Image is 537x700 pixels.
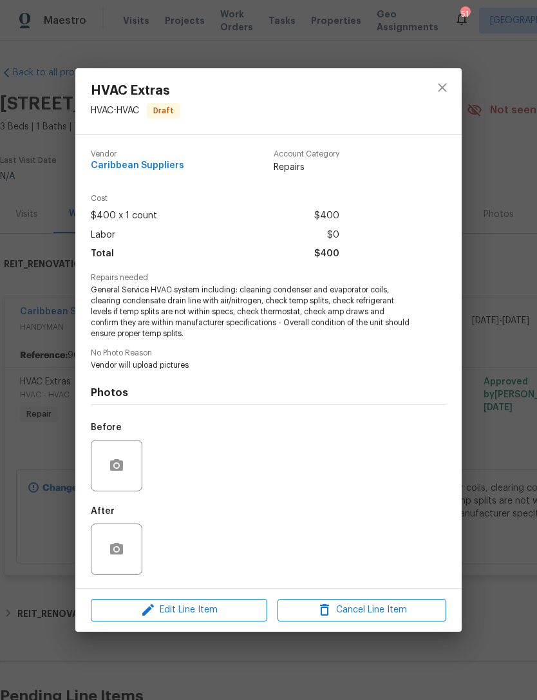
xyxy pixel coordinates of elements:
[91,360,411,371] span: Vendor will upload pictures
[91,161,184,171] span: Caribbean Suppliers
[148,104,179,117] span: Draft
[95,602,263,618] span: Edit Line Item
[91,150,184,158] span: Vendor
[460,8,469,21] div: 51
[327,226,339,245] span: $0
[314,245,339,263] span: $400
[91,423,122,432] h5: Before
[91,194,339,203] span: Cost
[278,599,446,621] button: Cancel Line Item
[91,207,157,225] span: $400 x 1 count
[91,226,115,245] span: Labor
[91,349,446,357] span: No Photo Reason
[91,386,446,399] h4: Photos
[91,599,267,621] button: Edit Line Item
[91,106,139,115] span: HVAC - HVAC
[314,207,339,225] span: $400
[274,161,339,174] span: Repairs
[427,72,458,103] button: close
[274,150,339,158] span: Account Category
[91,245,114,263] span: Total
[91,285,411,339] span: General Service HVAC system including: cleaning condenser and evaporator coils, clearing condensa...
[281,602,442,618] span: Cancel Line Item
[91,84,180,98] span: HVAC Extras
[91,507,115,516] h5: After
[91,274,446,282] span: Repairs needed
